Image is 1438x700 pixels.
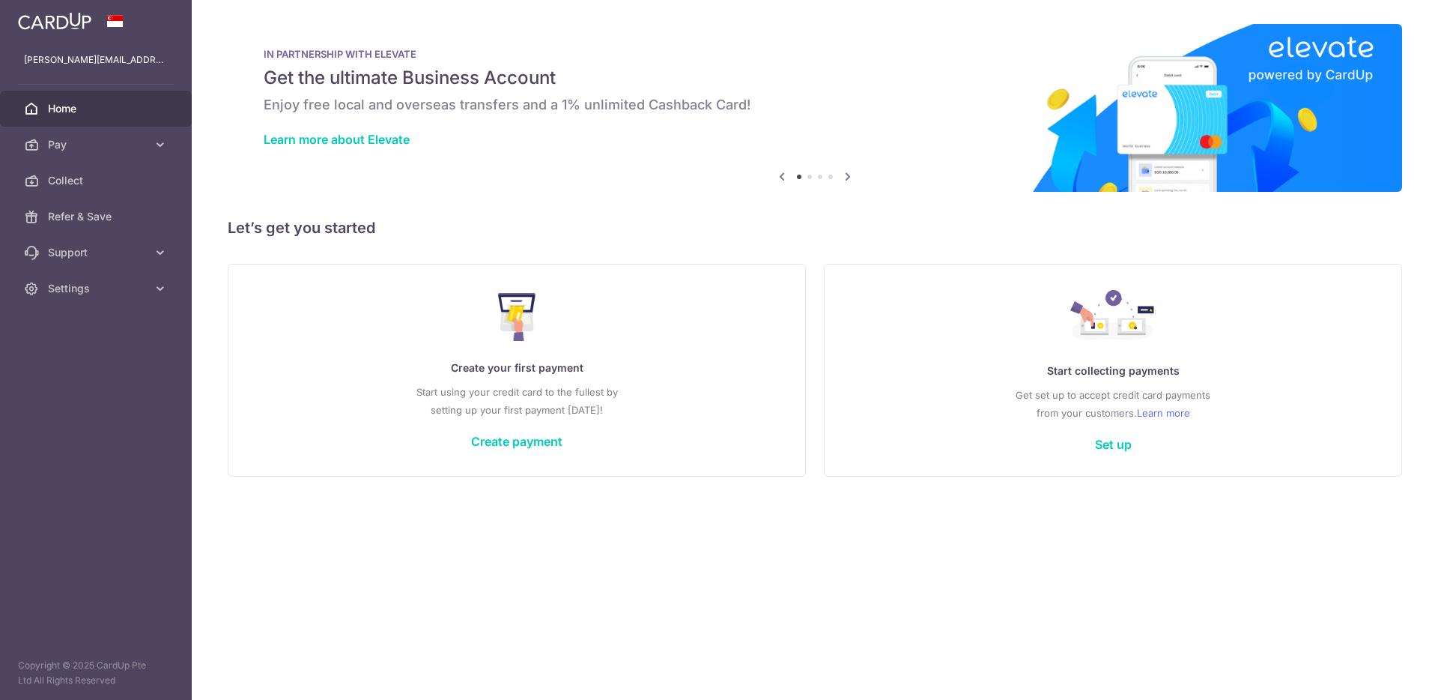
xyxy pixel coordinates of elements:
p: Start collecting payments [855,362,1371,380]
a: Set up [1095,437,1132,452]
a: Learn more [1137,404,1190,422]
span: Home [48,101,147,116]
a: Create payment [471,434,562,449]
img: Renovation banner [228,24,1402,192]
img: CardUp [18,12,91,30]
span: Collect [48,173,147,188]
h5: Get the ultimate Business Account [264,66,1366,90]
p: IN PARTNERSHIP WITH ELEVATE [264,48,1366,60]
img: Make Payment [498,293,536,341]
a: Learn more about Elevate [264,132,410,147]
p: Get set up to accept credit card payments from your customers. [855,386,1371,422]
h6: Enjoy free local and overseas transfers and a 1% unlimited Cashback Card! [264,96,1366,114]
span: Refer & Save [48,209,147,224]
p: Start using your credit card to the fullest by setting up your first payment [DATE]! [258,383,775,419]
p: [PERSON_NAME][EMAIL_ADDRESS][DOMAIN_NAME] [24,52,168,67]
h5: Let’s get you started [228,216,1402,240]
span: Settings [48,281,147,296]
span: Pay [48,137,147,152]
span: Support [48,245,147,260]
img: Collect Payment [1070,290,1156,344]
p: Create your first payment [258,359,775,377]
